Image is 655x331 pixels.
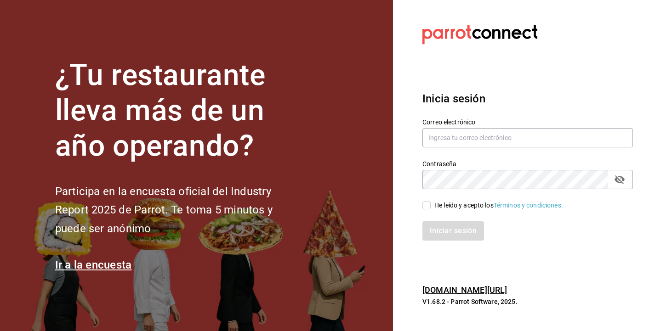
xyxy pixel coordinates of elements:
a: [DOMAIN_NAME][URL] [422,285,507,295]
p: V1.68.2 - Parrot Software, 2025. [422,297,633,306]
button: passwordField [612,172,627,187]
h1: ¿Tu restaurante lleva más de un año operando? [55,58,303,163]
div: He leído y acepto los [434,201,563,210]
label: Contraseña [422,161,633,167]
h2: Participa en la encuesta oficial del Industry Report 2025 de Parrot. Te toma 5 minutos y puede se... [55,182,303,238]
a: Ir a la encuesta [55,258,132,271]
label: Correo electrónico [422,119,633,125]
input: Ingresa tu correo electrónico [422,128,633,147]
a: Términos y condiciones. [494,202,563,209]
h3: Inicia sesión [422,90,633,107]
